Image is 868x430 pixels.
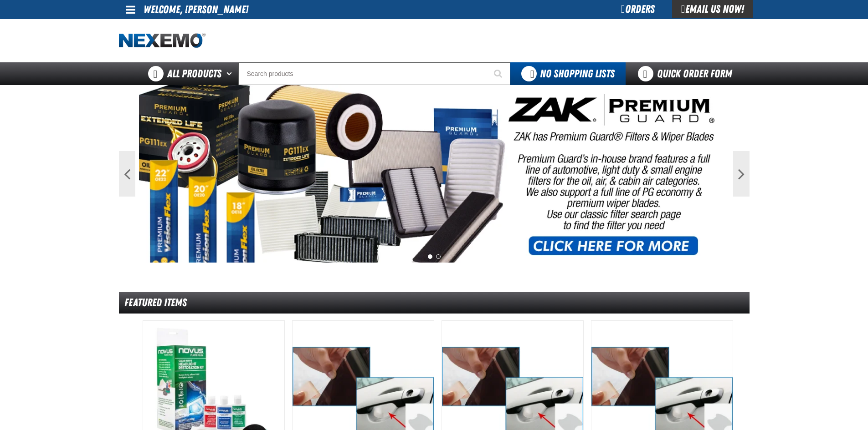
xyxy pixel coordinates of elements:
[733,151,750,197] button: Next
[223,62,238,85] button: Open All Products pages
[540,67,615,80] span: No Shopping Lists
[139,85,729,263] img: PG Filters & Wipers
[119,292,750,314] div: Featured Items
[119,151,135,197] button: Previous
[488,62,510,85] button: Start Searching
[238,62,510,85] input: Search
[510,62,626,85] button: You do not have available Shopping Lists. Open to Create a New List
[626,62,749,85] a: Quick Order Form
[119,33,205,49] img: Nexemo logo
[167,66,221,82] span: All Products
[436,254,441,259] button: 2 of 2
[428,254,432,259] button: 1 of 2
